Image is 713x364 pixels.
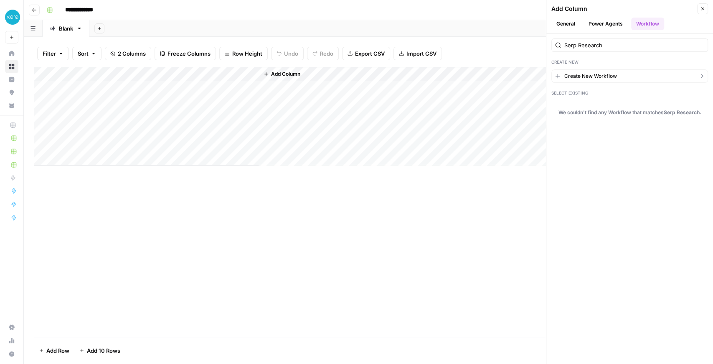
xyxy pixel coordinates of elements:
[5,86,18,99] a: Opportunities
[664,109,701,115] b: Serp Research .
[564,72,617,80] span: Create New Workflow
[355,49,385,58] span: Export CSV
[43,49,56,58] span: Filter
[5,10,20,25] img: XeroOps Logo
[219,47,268,60] button: Row Height
[551,90,708,96] div: Select Existing
[232,49,262,58] span: Row Height
[271,70,300,78] span: Add Column
[34,344,74,357] button: Add Row
[5,320,18,334] a: Settings
[87,346,120,355] span: Add 10 Rows
[46,346,69,355] span: Add Row
[43,20,89,37] a: Blank
[284,49,298,58] span: Undo
[271,47,304,60] button: Undo
[320,49,333,58] span: Redo
[167,49,211,58] span: Freeze Columns
[37,47,69,60] button: Filter
[5,60,18,73] a: Browse
[551,69,708,83] button: Create New Workflow
[393,47,442,60] button: Import CSV
[105,47,151,60] button: 2 Columns
[72,47,101,60] button: Sort
[307,47,339,60] button: Redo
[5,73,18,86] a: Insights
[564,41,704,49] input: Search Workflows
[5,99,18,112] a: Your Data
[558,100,701,125] div: We couldn't find any Workflow that matches
[584,18,628,30] button: Power Agents
[342,47,390,60] button: Export CSV
[74,344,125,357] button: Add 10 Rows
[155,47,216,60] button: Freeze Columns
[551,59,708,65] div: Create New
[5,7,18,28] button: Workspace: XeroOps
[5,347,18,361] button: Help + Support
[631,18,664,30] button: Workflow
[118,49,146,58] span: 2 Columns
[551,18,580,30] button: General
[260,69,304,79] button: Add Column
[5,334,18,347] a: Usage
[59,24,73,33] div: Blank
[5,47,18,60] a: Home
[406,49,436,58] span: Import CSV
[78,49,89,58] span: Sort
